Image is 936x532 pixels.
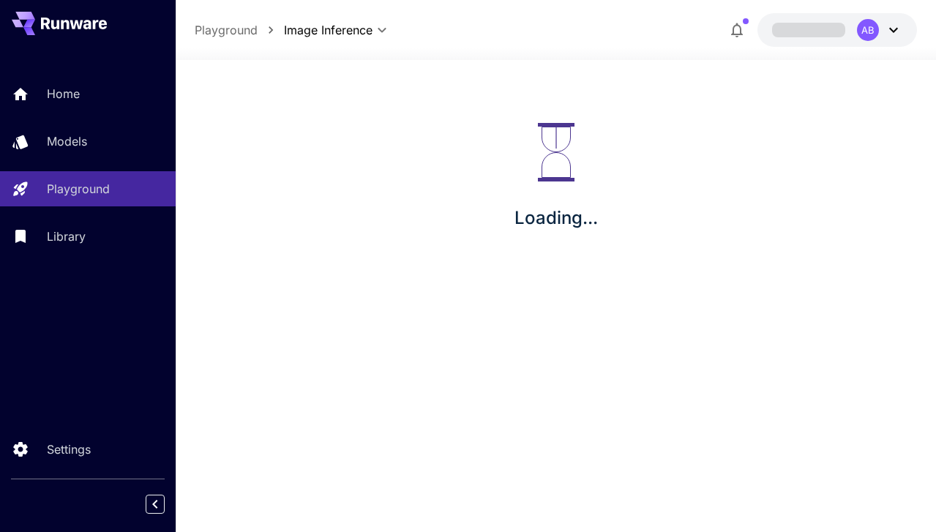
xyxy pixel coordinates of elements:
a: Playground [195,21,258,39]
p: Models [47,132,87,150]
p: Home [47,85,80,102]
p: Playground [47,180,110,198]
div: AB [857,19,879,41]
p: Loading... [514,205,598,231]
p: Settings [47,441,91,458]
p: Library [47,228,86,245]
div: Collapse sidebar [157,491,176,517]
button: Collapse sidebar [146,495,165,514]
nav: breadcrumb [195,21,284,39]
span: Image Inference [284,21,372,39]
button: AB [757,13,917,47]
